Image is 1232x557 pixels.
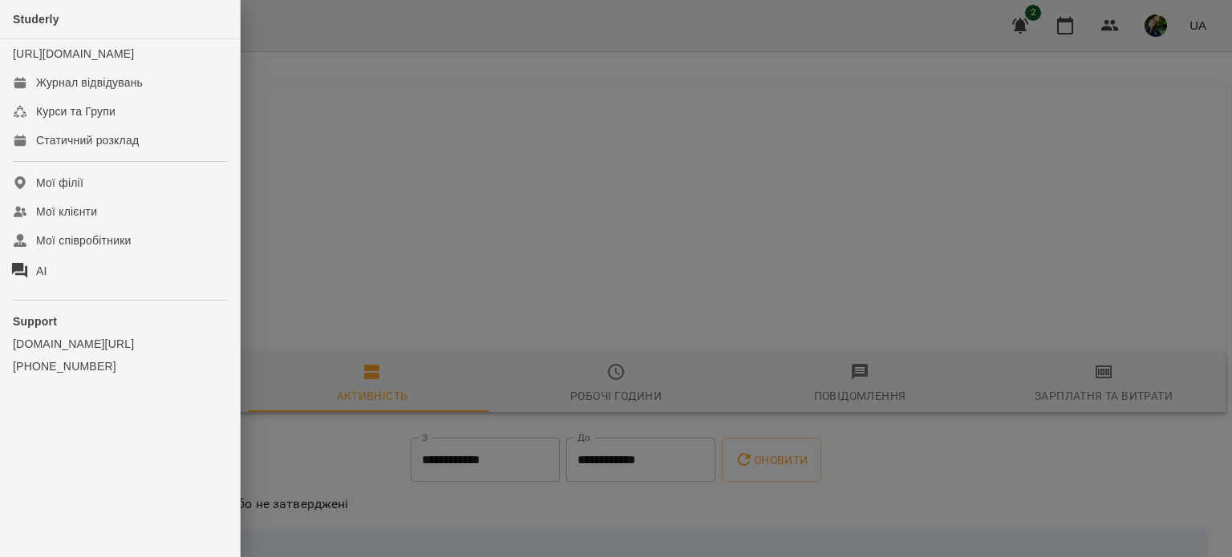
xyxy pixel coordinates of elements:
span: Studerly [13,13,59,26]
a: [URL][DOMAIN_NAME] [13,47,134,60]
div: Мої філії [36,175,83,191]
div: Курси та Групи [36,103,115,119]
div: AI [36,263,47,279]
div: Журнал відвідувань [36,75,143,91]
div: Статичний розклад [36,132,139,148]
div: Мої співробітники [36,232,132,248]
p: Support [13,313,227,329]
a: [DOMAIN_NAME][URL] [13,336,227,352]
div: Мої клієнти [36,204,97,220]
a: [PHONE_NUMBER] [13,358,227,374]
